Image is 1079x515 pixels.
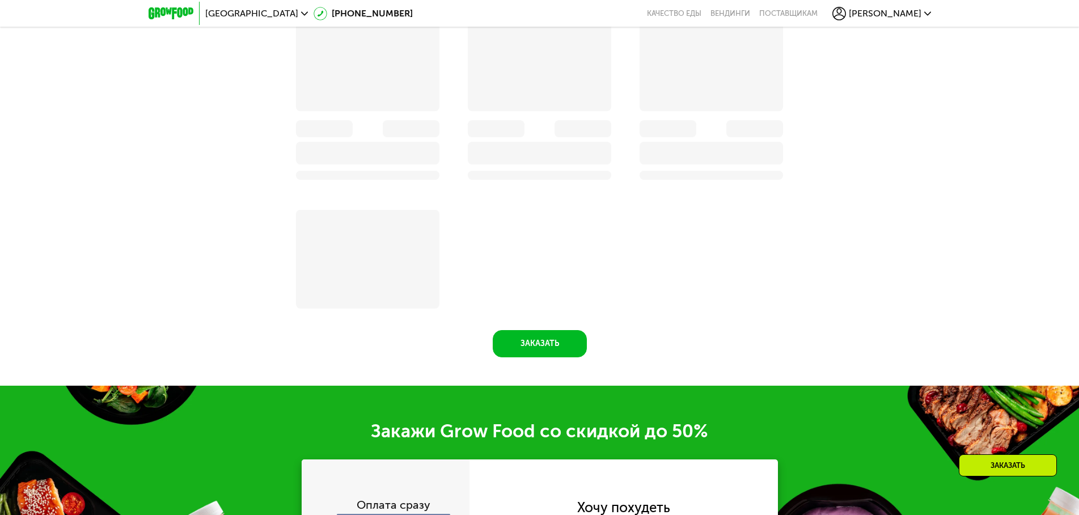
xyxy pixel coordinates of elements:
span: [PERSON_NAME] [849,9,921,18]
div: Заказать [959,454,1057,476]
div: Хочу похудеть [577,501,670,514]
div: поставщикам [759,9,818,18]
a: Вендинги [710,9,750,18]
a: Качество еды [647,9,701,18]
div: Оплата сразу [303,499,469,514]
span: [GEOGRAPHIC_DATA] [205,9,298,18]
button: Заказать [493,330,587,357]
a: [PHONE_NUMBER] [314,7,413,20]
